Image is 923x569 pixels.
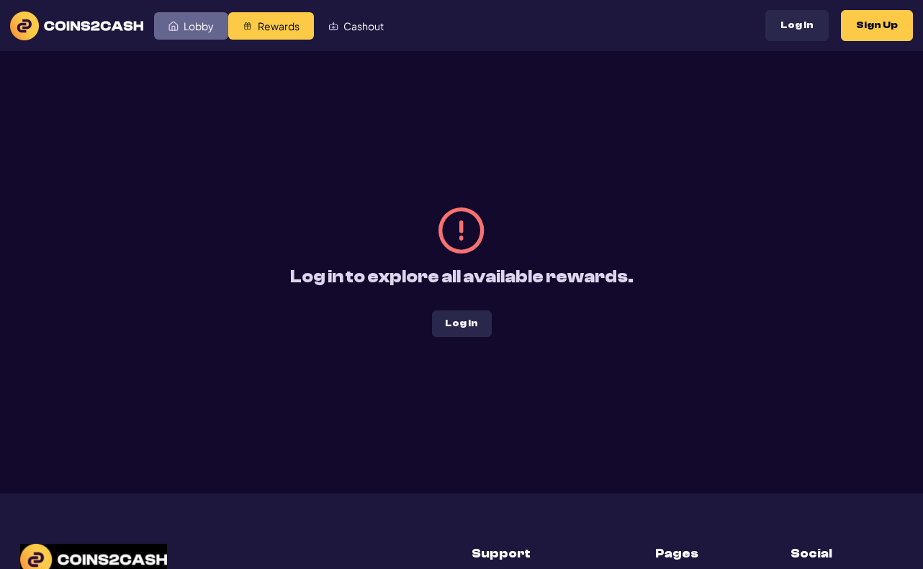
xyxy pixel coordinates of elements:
[655,544,698,563] h3: Pages
[328,21,338,31] img: Cashout
[243,21,253,31] img: Rewards
[314,12,398,40] a: Cashout
[791,544,832,563] h3: Social
[445,318,478,328] span: Log in
[343,21,384,31] span: Cashout
[154,12,228,40] a: Lobby
[10,12,143,40] img: logo text
[472,544,531,563] h3: Support
[765,10,829,41] button: Log In
[432,310,492,337] button: Log in
[168,21,179,31] img: Lobby
[841,10,913,41] button: Sign Up
[184,21,214,31] span: Lobby
[290,264,634,290] p: Log in to explore all available rewards.
[258,21,300,31] span: Rewards
[228,12,314,40] a: Rewards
